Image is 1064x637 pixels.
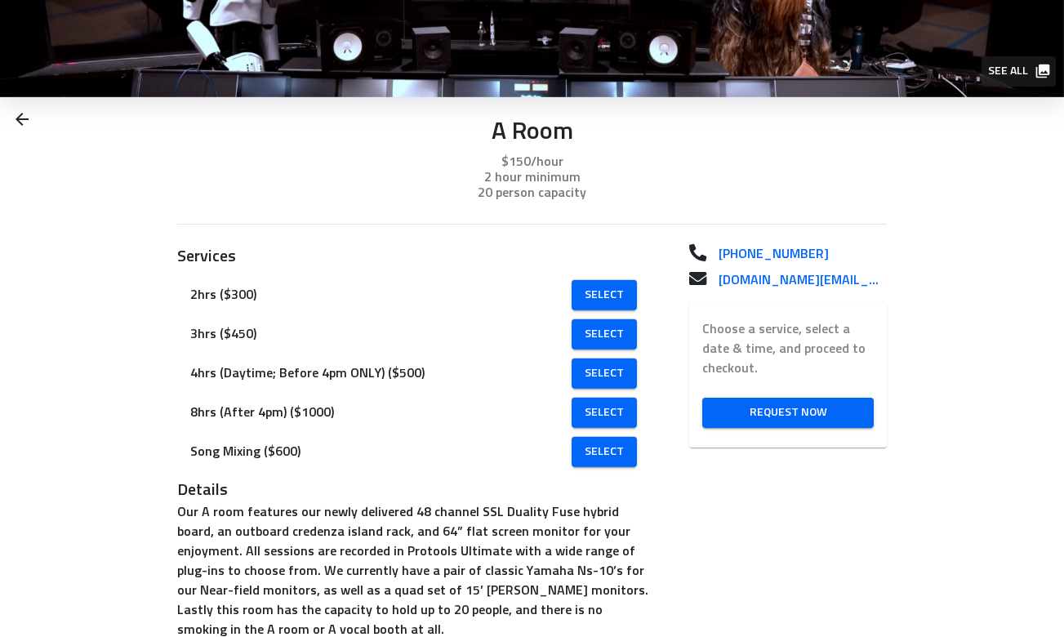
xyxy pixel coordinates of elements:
[177,118,887,148] p: A Room
[177,314,650,354] div: 3hrs ($450)
[572,398,637,428] a: Select
[190,363,574,383] span: 4hrs (Daytime; Before 4pm ONLY) ($500)
[706,244,886,264] a: [PHONE_NUMBER]
[585,403,624,423] span: Select
[177,393,650,432] div: 8hrs (After 4pm) ($1000)
[585,442,624,462] span: Select
[585,285,624,305] span: Select
[177,275,650,314] div: 2hrs ($300)
[177,152,887,171] p: $150/hour
[572,359,637,389] a: Select
[572,280,637,310] a: Select
[190,442,574,461] span: Song Mixing ($600)
[572,319,637,350] a: Select
[572,437,637,467] a: Select
[177,354,650,393] div: 4hrs (Daytime; Before 4pm ONLY) ($500)
[177,167,887,187] p: 2 hour minimum
[982,56,1056,87] button: See all
[177,432,650,471] div: Song Mixing ($600)
[585,363,624,384] span: Select
[177,478,650,502] h3: Details
[190,285,574,305] span: 2hrs ($300)
[190,324,574,344] span: 3hrs ($450)
[706,270,886,290] a: [DOMAIN_NAME][EMAIL_ADDRESS][DOMAIN_NAME]
[988,61,1048,82] span: See all
[177,244,650,269] h3: Services
[702,319,874,378] label: Choose a service, select a date & time, and proceed to checkout.
[177,183,887,203] p: 20 person capacity
[702,398,874,428] a: Request Now
[190,403,574,422] span: 8hrs (After 4pm) ($1000)
[585,324,624,345] span: Select
[715,403,861,423] span: Request Now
